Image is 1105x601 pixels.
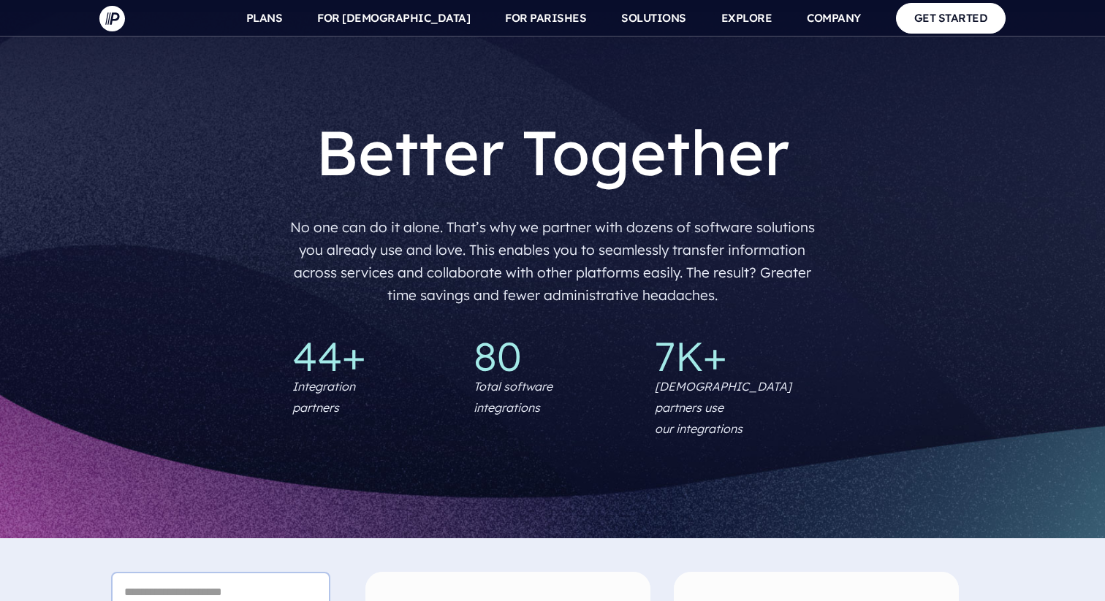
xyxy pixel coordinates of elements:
[474,376,552,418] p: Total software integrations
[292,376,355,418] p: Integration partners
[285,114,819,190] h1: Better Together
[292,336,450,376] p: 44+
[285,210,819,313] p: No one can do it alone. That’s why we partner with dozens of software solutions you already use a...
[655,336,813,376] p: 7K+
[474,336,631,376] p: 80
[896,3,1006,33] a: GET STARTED
[655,376,813,439] p: [DEMOGRAPHIC_DATA] partners use our integrations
